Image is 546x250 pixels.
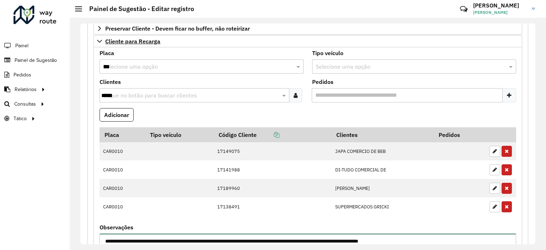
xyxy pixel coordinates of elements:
[14,100,36,108] span: Consultas
[312,78,333,86] label: Pedidos
[14,115,27,122] span: Tático
[100,78,121,86] label: Clientes
[214,160,332,179] td: 17141988
[332,127,434,142] th: Clientes
[214,197,332,216] td: 17138491
[456,1,471,17] a: Contato Rápido
[214,127,332,142] th: Código Cliente
[100,197,145,216] td: CAR0010
[105,26,250,31] span: Preservar Cliente - Devem ficar no buffer, não roteirizar
[100,179,145,197] td: CAR0010
[15,42,28,49] span: Painel
[100,223,133,232] label: Observações
[332,197,434,216] td: SUPERMERCADOS GRICKI
[100,160,145,179] td: CAR0010
[332,160,434,179] td: DI-TUDO COMERCIAL DE
[332,179,434,197] td: [PERSON_NAME]
[100,49,114,57] label: Placa
[93,22,522,34] a: Preservar Cliente - Devem ficar no buffer, não roteirizar
[214,142,332,161] td: 17149075
[145,127,214,142] th: Tipo veículo
[257,131,279,138] a: Copiar
[105,38,160,44] span: Cliente para Recarga
[332,142,434,161] td: JAPA COMERCIO DE BEB
[214,179,332,197] td: 17189960
[15,86,37,93] span: Relatórios
[100,127,145,142] th: Placa
[312,49,343,57] label: Tipo veículo
[82,5,194,13] h2: Painel de Sugestão - Editar registro
[14,71,31,79] span: Pedidos
[434,127,486,142] th: Pedidos
[100,142,145,161] td: CAR0010
[473,9,526,16] span: [PERSON_NAME]
[93,35,522,47] a: Cliente para Recarga
[15,57,57,64] span: Painel de Sugestão
[473,2,526,9] h3: [PERSON_NAME]
[100,108,134,122] button: Adicionar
